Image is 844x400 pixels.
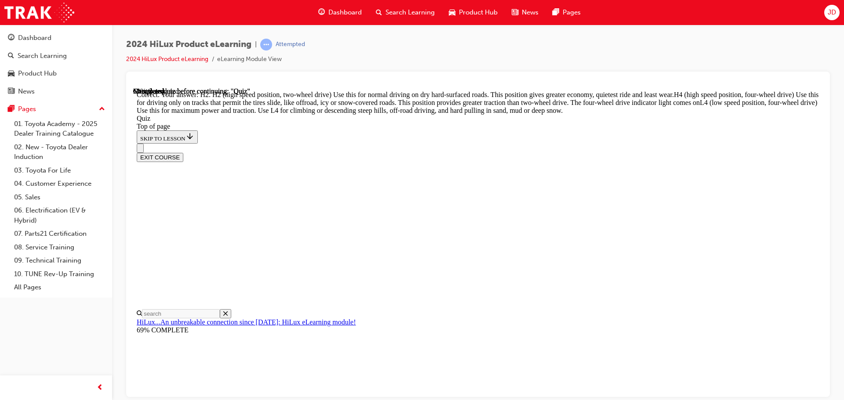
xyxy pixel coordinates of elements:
[11,177,109,191] a: 04. Customer Experience
[4,30,109,46] a: Dashboard
[217,54,282,65] li: eLearning Module View
[126,40,251,50] span: 2024 HiLux Product eLearning
[8,34,15,42] span: guage-icon
[505,4,546,22] a: news-iconNews
[442,4,505,22] a: car-iconProduct Hub
[11,204,109,227] a: 06. Electrification (EV & Hybrid)
[4,35,686,43] div: Top of page
[553,7,559,18] span: pages-icon
[4,4,686,27] div: Correct. Your answer: H2. H2 (high speed position, two-wheel drive) Use this for normal driving o...
[11,164,109,177] a: 03. Toyota For Life
[9,222,87,231] input: Search
[11,267,109,281] a: 10. TUNE Rev-Up Training
[255,40,257,50] span: |
[512,7,518,18] span: news-icon
[4,27,686,35] div: Quiz
[11,191,109,204] a: 05. Sales
[449,7,455,18] span: car-icon
[4,28,109,101] button: DashboardSearch LearningProduct HubNews
[8,52,14,60] span: search-icon
[8,70,15,78] span: car-icon
[8,88,15,96] span: news-icon
[4,101,109,117] button: Pages
[4,43,65,56] button: SKIP TO LESSON
[376,7,382,18] span: search-icon
[4,239,686,247] div: 69% COMPLETE
[126,55,208,63] a: 2024 HiLux Product eLearning
[4,65,50,75] button: EXIT COURSE
[828,7,836,18] span: JD
[4,56,11,65] button: Close navigation menu
[4,65,109,82] a: Product Hub
[4,83,109,100] a: News
[18,104,36,114] div: Pages
[11,117,109,141] a: 01. Toyota Academy - 2025 Dealer Training Catalogue
[4,231,223,238] a: HiLux...An unbreakable connection since [DATE]: HiLux eLearning module!
[18,51,67,61] div: Search Learning
[4,48,109,64] a: Search Learning
[276,40,305,49] div: Attempted
[563,7,581,18] span: Pages
[8,105,15,113] span: pages-icon
[11,254,109,267] a: 09. Technical Training
[11,227,109,241] a: 07. Parts21 Certification
[318,7,325,18] span: guage-icon
[311,4,369,22] a: guage-iconDashboard
[87,222,98,231] button: Close search menu
[11,141,109,164] a: 02. New - Toyota Dealer Induction
[4,3,74,22] img: Trak
[459,7,498,18] span: Product Hub
[386,7,435,18] span: Search Learning
[11,241,109,254] a: 08. Service Training
[97,382,103,393] span: prev-icon
[11,281,109,294] a: All Pages
[369,4,442,22] a: search-iconSearch Learning
[18,86,35,97] div: News
[522,7,538,18] span: News
[546,4,588,22] a: pages-iconPages
[18,68,57,79] div: Product Hub
[260,39,272,50] span: learningRecordVerb_ATTEMPT-icon
[18,33,51,43] div: Dashboard
[7,48,61,54] span: SKIP TO LESSON
[99,104,105,115] span: up-icon
[824,5,840,20] button: JD
[328,7,362,18] span: Dashboard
